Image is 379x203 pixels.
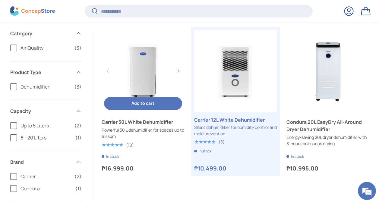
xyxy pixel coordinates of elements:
[286,30,369,113] a: Condura 20L EasyDry All-Around Dryer Dehumidifier
[75,185,81,192] span: (1)
[10,69,72,76] span: Product Type
[131,100,154,106] span: Add to cart
[10,158,72,166] span: Brand
[74,173,81,180] span: (2)
[21,44,71,52] span: Air Quality
[21,185,72,192] span: Condura
[194,30,277,113] a: Carrier 12L White Dehumidifier
[21,134,72,141] span: 6 - 20 Liters
[10,23,81,44] summary: Category
[104,97,182,110] button: Add to cart
[10,61,81,83] summary: Product Type
[102,118,185,126] a: Carrier 30L White Dehumidifier
[10,100,81,122] summary: Capacity
[21,173,71,180] span: Carrier
[10,30,72,37] span: Category
[10,108,72,115] span: Capacity
[74,122,81,129] span: (2)
[74,83,81,90] span: (3)
[102,30,185,113] a: Carrier 30L White Dehumidifier
[74,44,81,52] span: (3)
[286,118,369,133] a: Condura 20L EasyDry All-Around Dryer Dehumidifier
[194,116,277,123] a: Carrier 12L White Dehumidifier
[75,134,81,141] span: (1)
[10,7,55,16] img: ConcepStore
[21,83,71,90] span: Dehumidifier
[10,151,81,173] summary: Brand
[21,122,71,129] span: Up to 5 Liters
